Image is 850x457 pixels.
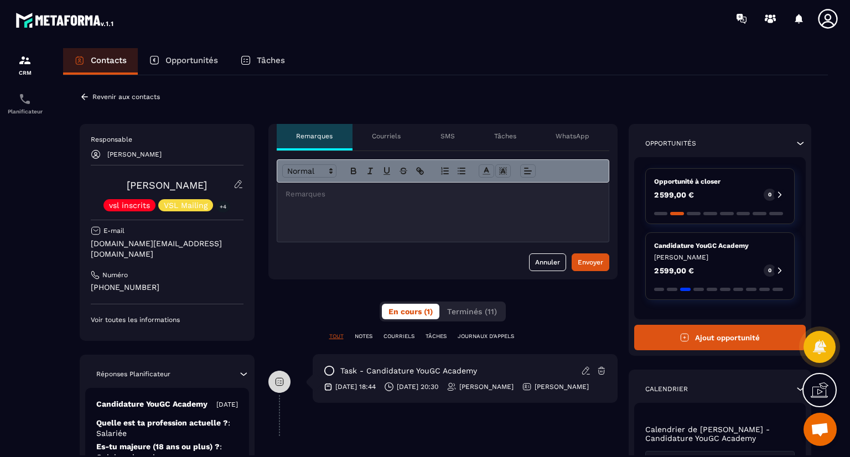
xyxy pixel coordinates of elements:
[383,333,414,340] p: COURRIELS
[556,132,589,141] p: WhatsApp
[440,132,455,141] p: SMS
[572,253,609,271] button: Envoyer
[768,267,771,274] p: 0
[335,382,376,391] p: [DATE] 18:44
[92,93,160,101] p: Revenir aux contacts
[654,241,786,250] p: Candidature YouGC Academy
[458,333,514,340] p: JOURNAUX D'APPELS
[578,257,603,268] div: Envoyer
[340,366,477,376] p: task - Candidature YouGC Academy
[18,54,32,67] img: formation
[529,253,566,271] button: Annuler
[91,55,127,65] p: Contacts
[102,271,128,279] p: Numéro
[18,92,32,106] img: scheduler
[127,179,207,191] a: [PERSON_NAME]
[229,48,296,75] a: Tâches
[654,253,786,262] p: [PERSON_NAME]
[96,370,170,378] p: Réponses Planificateur
[96,418,238,439] p: Quelle est ta profession actuelle ?
[535,382,589,391] p: [PERSON_NAME]
[103,226,125,235] p: E-mail
[3,70,47,76] p: CRM
[91,238,243,259] p: [DOMAIN_NAME][EMAIL_ADDRESS][DOMAIN_NAME]
[355,333,372,340] p: NOTES
[768,191,771,199] p: 0
[645,385,688,393] p: Calendrier
[216,201,230,212] p: +4
[15,10,115,30] img: logo
[3,45,47,84] a: formationformationCRM
[109,201,150,209] p: vsl inscrits
[388,307,433,316] span: En cours (1)
[91,282,243,293] p: [PHONE_NUMBER]
[296,132,333,141] p: Remarques
[91,315,243,324] p: Voir toutes les informations
[645,425,795,443] p: Calendrier de [PERSON_NAME] - Candidature YouGC Academy
[216,400,238,409] p: [DATE]
[3,84,47,123] a: schedulerschedulerPlanificateur
[107,150,162,158] p: [PERSON_NAME]
[372,132,401,141] p: Courriels
[257,55,285,65] p: Tâches
[3,108,47,115] p: Planificateur
[382,304,439,319] button: En cours (1)
[804,413,837,446] a: Ouvrir le chat
[397,382,438,391] p: [DATE] 20:30
[447,307,497,316] span: Terminés (11)
[494,132,516,141] p: Tâches
[164,201,208,209] p: VSL Mailing
[138,48,229,75] a: Opportunités
[634,325,806,350] button: Ajout opportunité
[645,139,696,148] p: Opportunités
[459,382,514,391] p: [PERSON_NAME]
[654,267,694,274] p: 2 599,00 €
[63,48,138,75] a: Contacts
[165,55,218,65] p: Opportunités
[654,191,694,199] p: 2 599,00 €
[96,399,208,409] p: Candidature YouGC Academy
[654,177,786,186] p: Opportunité à closer
[426,333,447,340] p: TÂCHES
[329,333,344,340] p: TOUT
[440,304,504,319] button: Terminés (11)
[91,135,243,144] p: Responsable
